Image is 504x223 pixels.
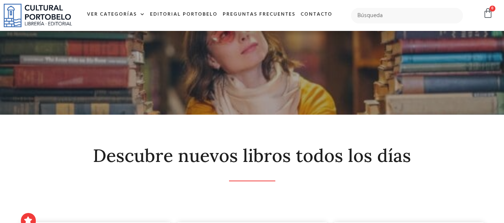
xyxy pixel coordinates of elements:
[483,8,493,19] a: 0
[351,8,463,23] input: Búsqueda
[220,7,298,23] a: Preguntas frecuentes
[21,146,483,166] h2: Descubre nuevos libros todos los días
[298,7,335,23] a: Contacto
[84,7,147,23] a: Ver Categorías
[489,6,495,12] span: 0
[147,7,220,23] a: Editorial Portobelo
